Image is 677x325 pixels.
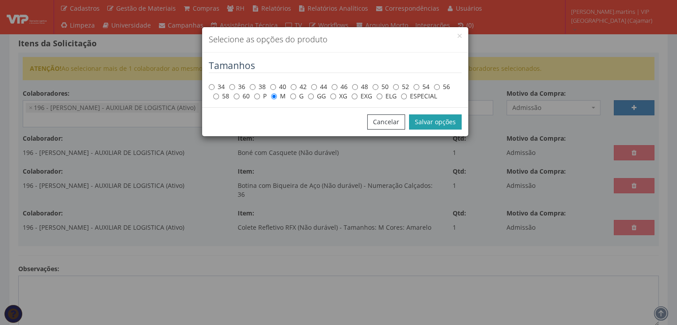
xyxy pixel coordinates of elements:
[367,114,405,130] button: Cancelar
[290,92,304,101] label: G
[330,92,347,101] label: XG
[229,82,245,91] label: 36
[291,82,307,91] label: 42
[250,82,266,91] label: 38
[209,82,225,91] label: 34
[413,82,430,91] label: 54
[409,114,462,130] button: Salvar opções
[270,82,286,91] label: 40
[209,59,462,73] legend: Tamanhos
[377,92,397,101] label: ELG
[352,92,372,101] label: EXG
[254,92,267,101] label: P
[234,92,250,101] label: 60
[373,82,389,91] label: 50
[401,92,437,101] label: ESPECIAL
[311,82,327,91] label: 44
[308,92,326,101] label: GG
[209,34,462,45] h4: Selecione as opções do produto
[213,92,229,101] label: 58
[352,82,368,91] label: 48
[332,82,348,91] label: 46
[271,92,286,101] label: M
[393,82,409,91] label: 52
[434,82,450,91] label: 56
